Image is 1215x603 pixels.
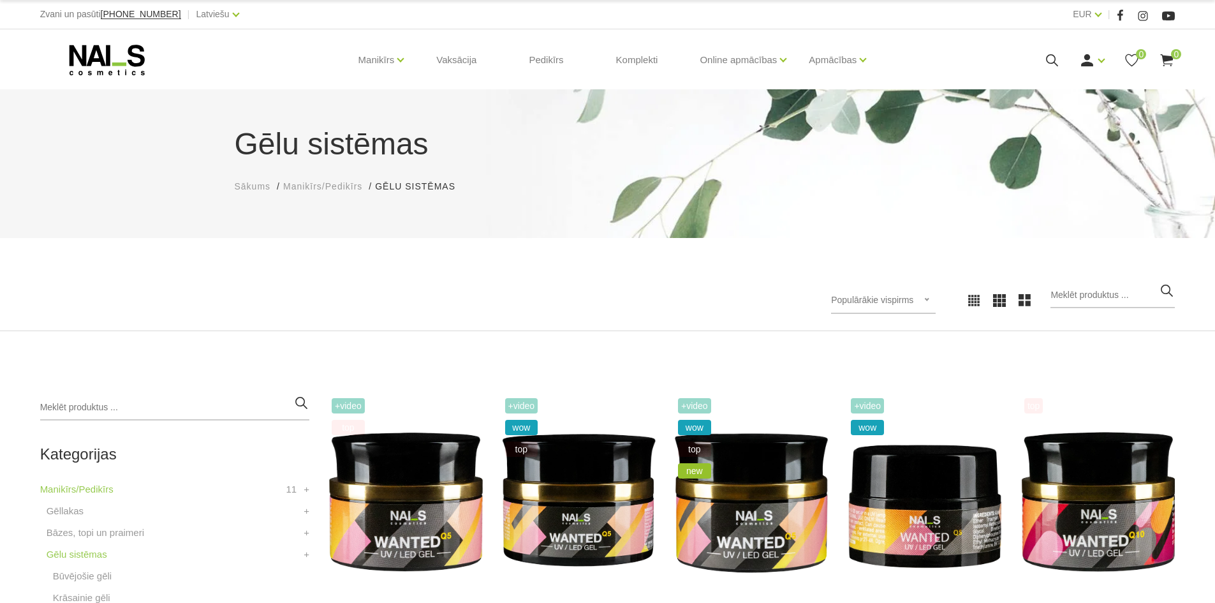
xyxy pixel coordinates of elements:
span: Populārākie vispirms [831,295,913,305]
span: top [332,420,365,435]
a: Online apmācības [700,34,777,86]
a: Komplekti [606,29,668,91]
span: [PHONE_NUMBER] [101,9,181,19]
span: top [678,442,711,457]
span: top [1024,398,1043,413]
a: 0 [1124,52,1140,68]
span: wow [851,420,884,435]
span: new [678,463,711,479]
a: Pedikīrs [519,29,573,91]
span: wow [678,420,711,435]
span: 0 [1136,49,1146,59]
span: | [1108,6,1110,22]
span: Manikīrs/Pedikīrs [283,181,362,191]
span: Sākums [235,181,271,191]
a: Vaksācija [426,29,487,91]
span: +Video [332,398,365,413]
a: Manikīrs [358,34,395,86]
a: Būvējošie gēli [53,569,112,584]
div: Zvani un pasūti [40,6,181,22]
h1: Gēlu sistēmas [235,121,981,167]
li: Gēlu sistēmas [375,180,468,193]
a: 0 [1159,52,1175,68]
a: Latviešu [196,6,230,22]
span: +Video [851,398,884,413]
span: +Video [678,398,711,413]
span: wow [505,420,538,435]
a: Sākums [235,180,271,193]
input: Meklēt produktus ... [1050,283,1175,308]
a: + [304,482,309,497]
span: +Video [505,398,538,413]
a: + [304,503,309,519]
a: Gēlu sistēmas [47,547,107,562]
a: Manikīrs/Pedikīrs [283,180,362,193]
span: top [505,442,538,457]
a: [PHONE_NUMBER] [101,10,181,19]
a: Manikīrs/Pedikīrs [40,482,114,497]
a: Apmācības [809,34,857,86]
span: 11 [286,482,297,497]
a: + [304,525,309,540]
h2: Kategorijas [40,446,309,463]
a: EUR [1073,6,1092,22]
span: 0 [1171,49,1181,59]
span: | [188,6,190,22]
a: Bāzes, topi un praimeri [47,525,144,540]
a: Gēllakas [47,503,84,519]
input: Meklēt produktus ... [40,395,309,421]
a: + [304,547,309,562]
